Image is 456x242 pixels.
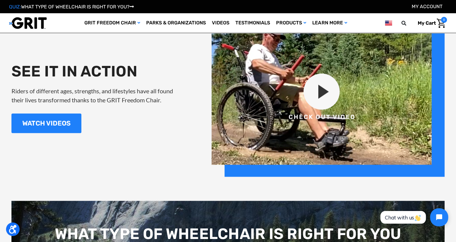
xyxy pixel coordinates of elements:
a: Products [273,13,309,33]
a: Videos [209,13,232,33]
h2: SEE IT IN ACTION [11,62,180,80]
p: Riders of different ages, strengths, and lifestyles have all found their lives transformed thanks... [11,86,180,104]
a: Cart with 0 items [413,17,447,29]
img: Cart [437,19,445,28]
a: GRIT Freedom Chair [81,13,143,33]
span: QUIZ: [9,4,21,10]
img: group-120-2x.png [212,18,445,177]
a: QUIZ:WHAT TYPE OF WHEELCHAIR IS RIGHT FOR YOU? [9,4,134,10]
a: Account [412,4,442,9]
a: Parks & Organizations [143,13,209,33]
a: WATCH VIDEOS [11,113,81,133]
span: 0 [441,17,447,23]
img: us.png [385,19,392,27]
span: Phone Number [99,25,132,30]
iframe: Tidio Chat [374,203,453,231]
a: Testimonials [232,13,273,33]
a: Learn More [309,13,350,33]
input: Search [404,17,413,29]
span: My Cart [418,20,436,26]
img: GRIT All-Terrain Wheelchair and Mobility Equipment [9,17,47,29]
